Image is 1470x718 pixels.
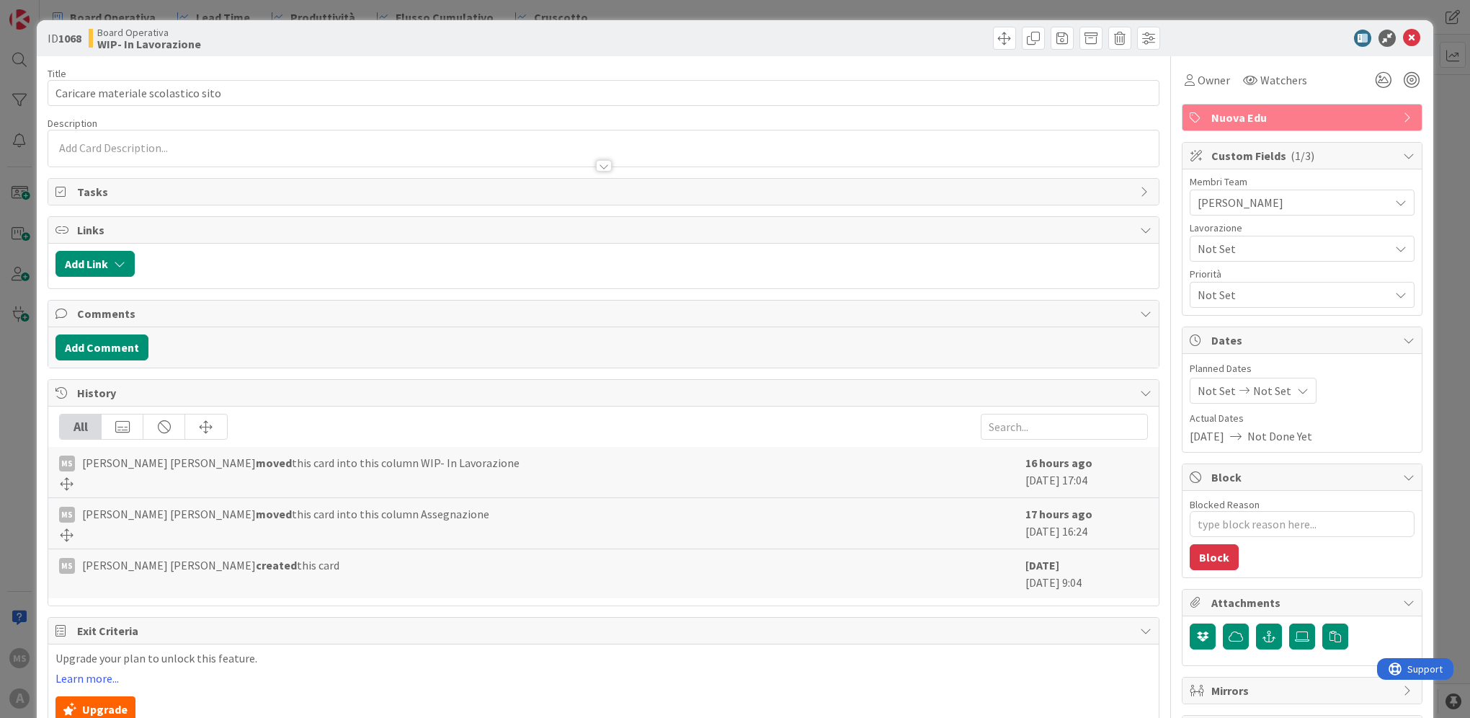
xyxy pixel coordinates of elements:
[77,221,1133,239] span: Links
[1253,382,1291,399] span: Not Set
[59,558,75,574] div: MS
[77,305,1133,322] span: Comments
[1198,382,1236,399] span: Not Set
[82,557,339,574] span: [PERSON_NAME] [PERSON_NAME] this card
[77,183,1133,200] span: Tasks
[256,456,292,470] b: moved
[48,67,66,80] label: Title
[1190,269,1415,279] div: Priorità
[1198,286,1389,303] span: Not Set
[30,2,66,19] span: Support
[1198,239,1382,259] span: Not Set
[256,507,292,521] b: moved
[97,38,201,50] b: WIP- In Lavorazione
[58,31,81,45] b: 1068
[77,622,1133,639] span: Exit Criteria
[1025,558,1059,572] b: [DATE]
[1190,411,1415,426] span: Actual Dates
[82,505,489,523] span: [PERSON_NAME] [PERSON_NAME] this card into this column Assegnazione
[55,672,119,685] a: Learn more...
[1211,682,1396,699] span: Mirrors
[1025,454,1148,490] div: [DATE] 17:04
[77,384,1133,402] span: History
[1025,507,1092,521] b: 17 hours ago
[1025,505,1148,541] div: [DATE] 16:24
[1211,332,1396,349] span: Dates
[1198,194,1389,211] span: [PERSON_NAME]
[48,117,97,130] span: Description
[59,456,75,471] div: MS
[55,251,135,277] button: Add Link
[1190,544,1239,570] button: Block
[1025,557,1148,591] div: [DATE] 9:04
[60,415,102,439] div: All
[1291,149,1314,163] span: ( 1/3 )
[1190,361,1415,376] span: Planned Dates
[1190,427,1224,445] span: [DATE]
[55,334,148,360] button: Add Comment
[981,414,1148,440] input: Search...
[1211,594,1396,611] span: Attachments
[1247,427,1312,445] span: Not Done Yet
[97,27,201,38] span: Board Operativa
[256,558,297,572] b: created
[48,30,81,47] span: ID
[59,507,75,523] div: MS
[82,454,520,471] span: [PERSON_NAME] [PERSON_NAME] this card into this column WIP- In Lavorazione
[1190,177,1415,187] div: Membri Team
[1025,456,1092,470] b: 16 hours ago
[1211,469,1396,486] span: Block
[1260,71,1307,89] span: Watchers
[1211,147,1396,164] span: Custom Fields
[1190,498,1260,511] label: Blocked Reason
[1211,109,1396,126] span: Nuova Edu
[48,80,1159,106] input: type card name here...
[1190,223,1415,233] div: Lavorazione
[1198,71,1230,89] span: Owner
